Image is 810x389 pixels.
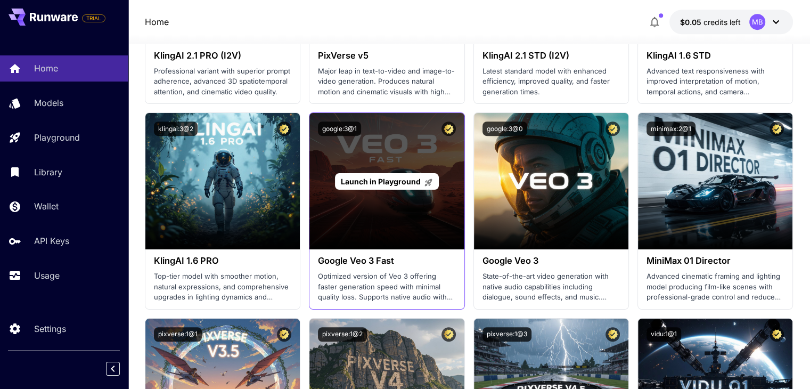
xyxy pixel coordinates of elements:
p: Library [34,166,62,179]
p: Advanced cinematic framing and lighting model producing film-like scenes with professional-grade ... [647,271,784,303]
h3: KlingAI 2.1 STD (I2V) [482,51,620,61]
button: $0.05MB [669,10,793,34]
button: minimax:2@1 [647,121,696,136]
h3: PixVerse v5 [318,51,455,61]
button: Certified Model – Vetted for best performance and includes a commercial license. [277,121,291,136]
button: Collapse sidebar [106,362,120,376]
button: Certified Model – Vetted for best performance and includes a commercial license. [441,327,456,342]
p: Top-tier model with smoother motion, natural expressions, and comprehensive upgrades in lighting ... [154,271,291,303]
img: alt [474,113,628,249]
p: Optimized version of Veo 3 offering faster generation speed with minimal quality loss. Supports n... [318,271,455,303]
div: Collapse sidebar [114,359,128,378]
div: $0.05 [680,17,741,28]
button: google:3@0 [482,121,527,136]
button: Certified Model – Vetted for best performance and includes a commercial license. [770,121,784,136]
div: MB [749,14,765,30]
p: Models [34,96,63,109]
p: Wallet [34,200,59,213]
p: State-of-the-art video generation with native audio capabilities including dialogue, sound effect... [482,271,620,303]
button: Certified Model – Vetted for best performance and includes a commercial license. [441,121,456,136]
a: Launch in Playground [335,173,439,190]
span: $0.05 [680,18,703,27]
span: credits left [703,18,741,27]
p: Latest standard model with enhanced efficiency, improved quality, and faster generation times. [482,66,620,98]
h3: MiniMax 01 Director [647,256,784,266]
h3: KlingAI 2.1 PRO (I2V) [154,51,291,61]
button: Certified Model – Vetted for best performance and includes a commercial license. [606,327,620,342]
button: pixverse:1@2 [318,327,367,342]
button: Certified Model – Vetted for best performance and includes a commercial license. [606,121,620,136]
p: Usage [34,269,60,282]
img: alt [638,113,792,249]
button: vidu:1@1 [647,327,681,342]
p: Home [34,62,58,75]
span: Launch in Playground [341,177,421,186]
button: pixverse:1@1 [154,327,202,342]
span: TRIAL [83,14,105,22]
button: Certified Model – Vetted for best performance and includes a commercial license. [770,327,784,342]
nav: breadcrumb [145,15,169,28]
p: API Keys [34,234,69,247]
button: google:3@1 [318,121,361,136]
h3: KlingAI 1.6 PRO [154,256,291,266]
span: Add your payment card to enable full platform functionality. [82,12,105,25]
p: Advanced text responsiveness with improved interpretation of motion, temporal actions, and camera... [647,66,784,98]
button: pixverse:1@3 [482,327,531,342]
p: Professional variant with superior prompt adherence, advanced 3D spatiotemporal attention, and ci... [154,66,291,98]
p: Playground [34,131,80,144]
button: Certified Model – Vetted for best performance and includes a commercial license. [277,327,291,342]
button: klingai:3@2 [154,121,198,136]
p: Major leap in text-to-video and image-to-video generation. Produces natural motion and cinematic ... [318,66,455,98]
h3: KlingAI 1.6 STD [647,51,784,61]
a: Home [145,15,169,28]
p: Settings [34,322,66,335]
h3: Google Veo 3 Fast [318,256,455,266]
h3: Google Veo 3 [482,256,620,266]
img: alt [145,113,300,249]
